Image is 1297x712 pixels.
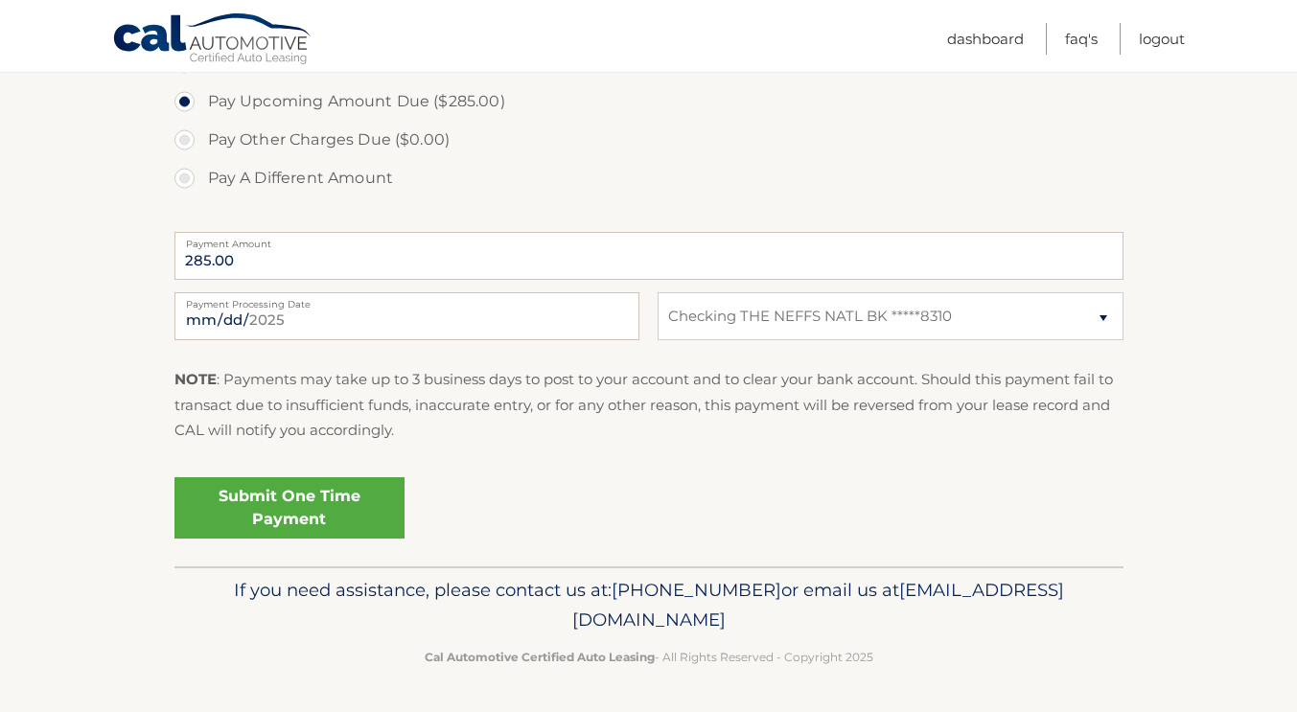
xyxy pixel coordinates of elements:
[174,292,639,340] input: Payment Date
[174,370,217,388] strong: NOTE
[174,477,405,539] a: Submit One Time Payment
[174,121,1123,159] label: Pay Other Charges Due ($0.00)
[947,23,1024,55] a: Dashboard
[174,367,1123,443] p: : Payments may take up to 3 business days to post to your account and to clear your bank account....
[174,159,1123,197] label: Pay A Different Amount
[174,232,1123,247] label: Payment Amount
[174,232,1123,280] input: Payment Amount
[187,647,1111,667] p: - All Rights Reserved - Copyright 2025
[425,650,655,664] strong: Cal Automotive Certified Auto Leasing
[1065,23,1098,55] a: FAQ's
[174,292,639,308] label: Payment Processing Date
[187,575,1111,636] p: If you need assistance, please contact us at: or email us at
[112,12,313,68] a: Cal Automotive
[1139,23,1185,55] a: Logout
[612,579,781,601] span: [PHONE_NUMBER]
[174,82,1123,121] label: Pay Upcoming Amount Due ($285.00)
